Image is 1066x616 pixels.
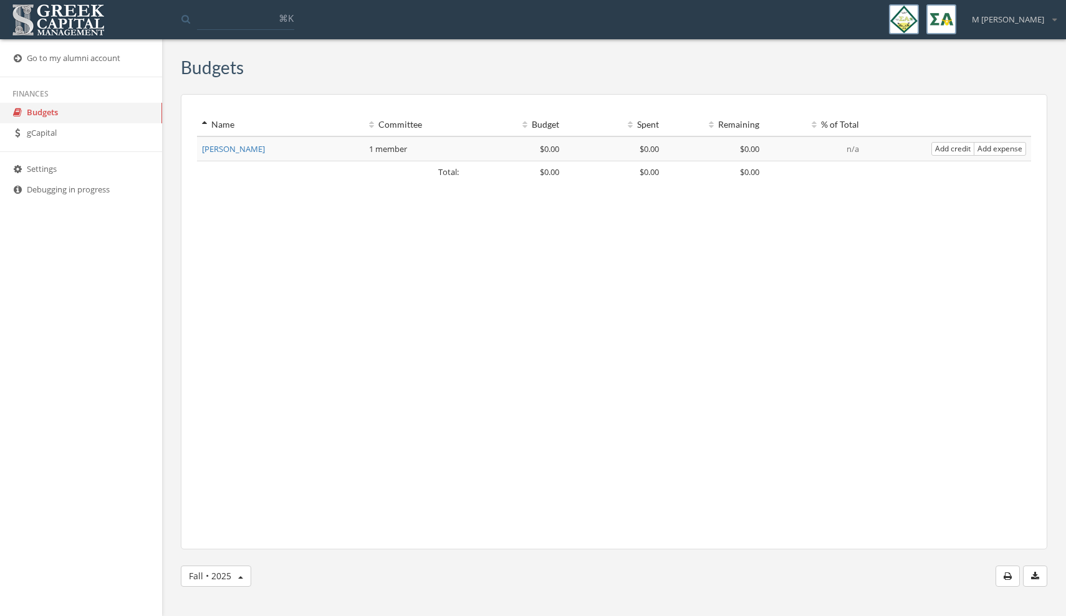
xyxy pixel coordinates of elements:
div: Name [202,118,359,131]
span: Fall • 2025 [189,570,231,582]
span: 1 member [369,143,407,154]
button: Add credit [931,142,974,156]
span: $0.00 [740,166,759,178]
span: $0.00 [740,143,759,154]
button: Add expense [974,142,1026,156]
div: Remaining [669,118,759,131]
span: $0.00 [540,166,559,178]
span: M [PERSON_NAME] [972,14,1044,26]
span: $0.00 [640,143,659,154]
div: Budget [469,118,559,131]
span: $0.00 [540,143,559,154]
td: Total: [197,161,464,183]
div: % of Total [769,118,860,131]
h3: Budgets [181,58,244,77]
span: n/a [847,143,859,154]
button: Fall • 2025 [181,566,251,587]
div: Committee [369,118,459,131]
a: [PERSON_NAME] [202,143,265,154]
div: M [PERSON_NAME] [964,4,1057,26]
span: ⌘K [279,12,294,24]
span: $0.00 [640,166,659,178]
div: Spent [569,118,660,131]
